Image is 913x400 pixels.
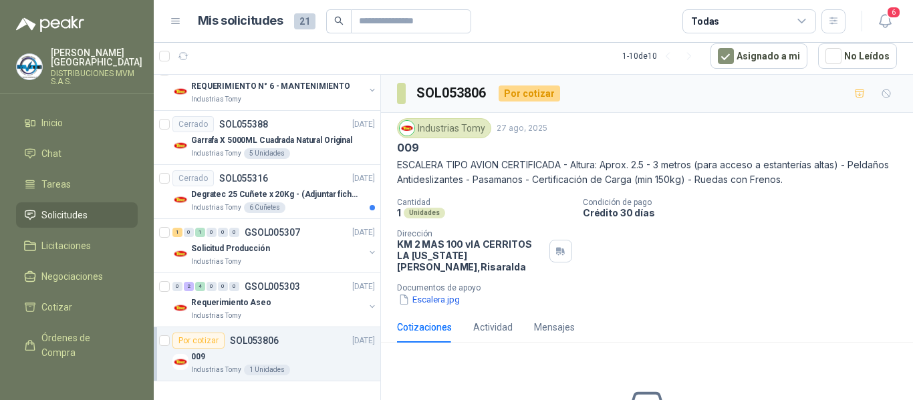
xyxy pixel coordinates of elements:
span: Cotizar [41,300,72,315]
a: Por cotizarSOL053806[DATE] Company Logo009Industrias Tomy1 Unidades [154,327,380,381]
span: Licitaciones [41,238,91,253]
p: [DATE] [352,172,375,185]
div: Por cotizar [499,85,560,102]
a: 0 2 4 0 0 0 GSOL005303[DATE] Company LogoRequerimiento AseoIndustrias Tomy [172,278,378,321]
span: search [334,16,344,25]
div: 1 - 10 de 10 [622,45,700,67]
p: GSOL005303 [245,282,300,291]
a: 8 0 0 0 0 0 GSOL005433[DATE] Company LogoREQUERIMIENTO N° 6 - MANTENIMIENTOIndustrias Tomy [172,62,378,105]
span: Solicitudes [41,208,88,222]
p: Industrias Tomy [191,148,241,159]
p: 27 ago, 2025 [497,122,547,135]
div: Por cotizar [172,333,225,349]
p: 009 [397,141,418,155]
div: Cotizaciones [397,320,452,335]
div: 0 [207,228,217,237]
div: 4 [195,282,205,291]
p: Cantidad [397,198,572,207]
div: 0 [172,282,182,291]
p: SOL055388 [219,120,268,129]
span: Tareas [41,177,71,192]
p: [DATE] [352,226,375,239]
img: Company Logo [172,246,188,262]
img: Company Logo [172,192,188,208]
div: 0 [218,228,228,237]
div: 1 [195,228,205,237]
p: DISTRIBUCIONES MVM S.A.S. [51,69,142,85]
span: Chat [41,146,61,161]
div: Cerrado [172,116,214,132]
button: 6 [873,9,897,33]
p: Industrias Tomy [191,311,241,321]
span: Órdenes de Compra [41,331,125,360]
span: 21 [294,13,315,29]
p: Requerimiento Aseo [191,296,271,309]
p: [DATE] [352,335,375,347]
p: [PERSON_NAME] [GEOGRAPHIC_DATA] [51,48,142,67]
img: Company Logo [172,138,188,154]
span: Inicio [41,116,63,130]
p: Crédito 30 días [583,207,908,218]
p: Garrafa X 5000ML Cuadrada Natural Original [191,134,352,147]
p: SOL055316 [219,174,268,183]
p: ESCALERA TIPO AVION CERTIFICADA - Altura: Aprox. 2.5 - 3 metros (para acceso a estanterías altas)... [397,158,897,187]
span: Negociaciones [41,269,103,284]
h3: SOL053806 [416,83,488,104]
p: KM 2 MAS 100 vIA CERRITOS LA [US_STATE] [PERSON_NAME] , Risaralda [397,238,544,272]
div: 6 Cuñetes [244,202,285,213]
p: Dirección [397,229,544,238]
p: [DATE] [352,280,375,293]
img: Company Logo [17,54,42,79]
div: Industrias Tomy [397,118,491,138]
p: Industrias Tomy [191,94,241,105]
div: Mensajes [534,320,575,335]
p: [DATE] [352,118,375,131]
p: Industrias Tomy [191,202,241,213]
div: 0 [218,282,228,291]
img: Logo peakr [16,16,84,32]
p: 1 [397,207,401,218]
div: Todas [691,14,719,29]
img: Company Logo [400,121,414,136]
div: Actividad [473,320,513,335]
p: Industrias Tomy [191,365,241,375]
div: 5 Unidades [244,148,290,159]
button: Escalera.jpg [397,292,461,307]
p: Degratec 25 Cuñete x 20Kg - (Adjuntar ficha técnica) [191,188,358,201]
a: Órdenes de Compra [16,325,138,365]
div: Unidades [404,208,445,218]
div: Cerrado [172,170,214,186]
div: 1 Unidades [244,365,290,375]
a: Negociaciones [16,264,138,289]
a: 1 0 1 0 0 0 GSOL005307[DATE] Company LogoSolicitud ProducciónIndustrias Tomy [172,224,378,267]
p: Solicitud Producción [191,242,270,255]
div: 0 [229,228,239,237]
a: Cotizar [16,294,138,320]
div: 2 [184,282,194,291]
p: GSOL005433 [245,65,300,75]
a: CerradoSOL055316[DATE] Company LogoDegratec 25 Cuñete x 20Kg - (Adjuntar ficha técnica)Industrias... [154,165,380,219]
a: Solicitudes [16,202,138,228]
p: Documentos de apoyo [397,283,908,292]
div: 1 [172,228,182,237]
a: Licitaciones [16,233,138,258]
p: Industrias Tomy [191,256,241,267]
button: Asignado a mi [710,43,807,69]
a: CerradoSOL055388[DATE] Company LogoGarrafa X 5000ML Cuadrada Natural OriginalIndustrias Tomy5 Uni... [154,111,380,165]
p: REQUERIMIENTO N° 6 - MANTENIMIENTO [191,80,350,93]
div: 0 [229,282,239,291]
div: 0 [207,282,217,291]
span: 6 [886,6,901,19]
a: Chat [16,141,138,166]
img: Company Logo [172,300,188,316]
a: Inicio [16,110,138,136]
img: Company Logo [172,83,188,99]
img: Company Logo [172,354,188,370]
div: 0 [184,228,194,237]
p: SOL053806 [230,336,279,345]
p: Condición de pago [583,198,908,207]
h1: Mis solicitudes [198,11,283,31]
button: No Leídos [818,43,897,69]
a: Tareas [16,172,138,197]
p: 009 [191,351,205,363]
